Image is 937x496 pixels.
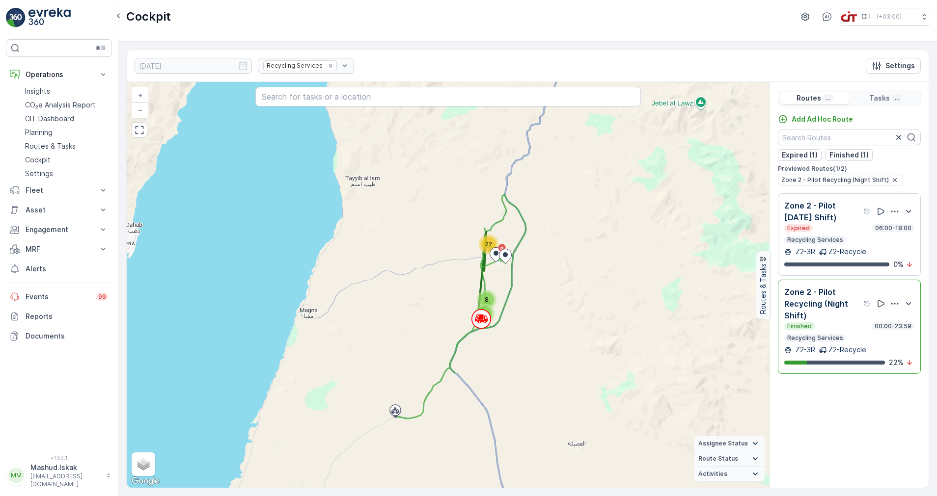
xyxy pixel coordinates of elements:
[26,225,92,235] p: Engagement
[477,290,496,310] div: 8
[6,239,112,259] button: MRF
[698,455,738,463] span: Route Status
[694,436,765,451] summary: Assignee Status
[25,114,74,124] p: CIT Dashboard
[863,300,871,308] div: Help Tooltip Icon
[6,200,112,220] button: Asset
[21,153,112,167] a: Cockpit
[138,91,142,99] span: +
[21,112,112,126] a: CIT Dashboard
[694,467,765,482] summary: Activities
[893,260,904,269] p: 0 %
[485,296,489,303] span: 8
[25,86,50,96] p: Insights
[778,149,822,161] button: Expired (1)
[786,334,844,342] p: Recycling Services
[21,167,112,181] a: Settings
[133,88,147,103] a: Zoom In
[786,236,844,244] p: Recycling Services
[21,139,112,153] a: Routes & Tasks
[869,93,890,103] p: Tasks
[786,322,813,330] p: Finished
[26,292,90,302] p: Events
[877,13,902,21] p: ( +03:00 )
[21,98,112,112] a: CO₂e Analysis Report
[6,259,112,279] a: Alerts
[828,345,866,355] p: Z2-Recycle
[26,185,92,195] p: Fleet
[758,263,768,314] p: Routes & Tasks
[792,114,853,124] p: Add Ad Hoc Route
[6,287,112,307] a: Events99
[894,94,900,102] p: ...
[26,205,92,215] p: Asset
[6,326,112,346] a: Documents
[874,224,912,232] p: 06:00-18:00
[475,304,495,323] div: 4
[25,100,96,110] p: CO₂e Analysis Report
[797,93,821,103] p: Routes
[694,451,765,467] summary: Route Status
[95,44,105,52] p: ⌘B
[829,150,869,160] p: Finished (1)
[784,286,861,321] p: Zone 2 - Pilot Recycling (Night Shift)
[698,470,727,478] span: Activities
[889,358,904,367] p: 22 %
[6,463,112,488] button: MMMashud.Iskak[EMAIL_ADDRESS][DOMAIN_NAME]
[784,200,861,223] p: Zone 2 - Pilot [DATE] Shift)
[841,11,857,22] img: cit-logo_pOk6rL0.png
[30,463,101,472] p: Mashud.Iskak
[874,322,912,330] p: 00:00-23:59
[30,472,101,488] p: [EMAIL_ADDRESS][DOMAIN_NAME]
[26,312,108,321] p: Reports
[6,455,112,461] span: v 1.50.1
[6,8,26,27] img: logo
[25,128,53,137] p: Planning
[26,331,108,341] p: Documents
[825,94,831,102] p: ...
[28,8,71,27] img: logo_light-DOdMpM7g.png
[479,235,498,254] div: 22
[794,345,815,355] p: Z2-3R
[21,84,112,98] a: Insights
[255,87,641,106] input: Search for tasks or a location
[98,293,106,301] p: 99
[781,176,889,184] span: Zone 2 - Pilot Recycling (Night Shift)
[861,12,873,22] p: CIT
[778,114,853,124] a: Add Ad Hoc Route
[786,224,811,232] p: Expired
[26,264,108,274] p: Alerts
[6,307,112,326] a: Reports
[885,61,915,71] p: Settings
[485,240,492,248] span: 22
[794,247,815,257] p: Z2-3R
[133,453,154,475] a: Layers
[25,155,51,165] p: Cockpit
[698,440,748,447] span: Assignee Status
[26,70,92,79] p: Operations
[26,244,92,254] p: MRF
[6,65,112,84] button: Operations
[8,468,24,483] div: MM
[866,58,921,74] button: Settings
[778,130,921,145] input: Search Routes
[129,475,162,488] img: Google
[778,165,921,173] p: Previewed Routes ( 1 / 2 )
[6,181,112,200] button: Fleet
[841,8,929,26] button: CIT(+03:00)
[126,9,171,25] p: Cockpit
[6,220,112,239] button: Engagement
[138,105,143,114] span: −
[135,58,252,74] input: dd/mm/yyyy
[782,150,818,160] p: Expired (1)
[25,141,76,151] p: Routes & Tasks
[129,475,162,488] a: Open this area in Google Maps (opens a new window)
[21,126,112,139] a: Planning
[25,169,53,179] p: Settings
[863,208,871,215] div: Help Tooltip Icon
[826,149,873,161] button: Finished (1)
[133,103,147,117] a: Zoom Out
[828,247,866,257] p: Z2-Recycle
